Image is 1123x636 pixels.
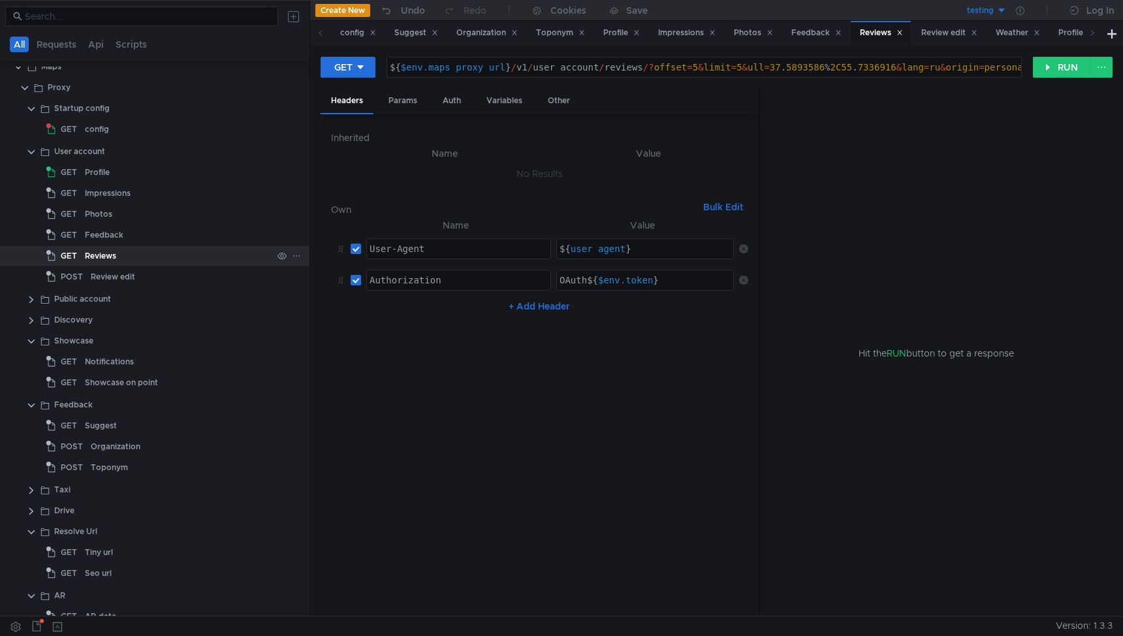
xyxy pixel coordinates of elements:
[48,78,71,97] div: Proxy
[734,26,773,40] div: Photos
[85,564,112,583] div: Seo url
[33,37,80,52] button: Requests
[85,416,117,436] div: Suggest
[85,373,158,392] div: Showcase on point
[91,458,128,477] div: Toponym
[85,225,123,245] div: Feedback
[603,26,640,40] div: Profile
[61,267,83,287] span: POST
[860,26,903,40] div: Reviews
[331,202,698,217] h6: Own
[1056,616,1113,635] span: Version: 1.3.3
[85,204,112,224] div: Photos
[321,89,373,114] div: Headers
[341,146,548,161] th: Name
[85,163,110,182] div: Profile
[41,57,61,76] div: Maps
[61,204,77,224] span: GET
[1086,3,1114,18] div: Log In
[61,225,77,245] span: GET
[85,246,116,266] div: Reviews
[394,26,438,40] div: Suggest
[61,564,77,583] span: GET
[112,37,151,52] button: Scripts
[85,607,116,626] div: AR-data
[85,543,113,562] div: Tiny url
[54,142,105,161] div: User account
[658,26,716,40] div: Impressions
[550,3,586,18] div: Cookies
[54,289,111,309] div: Public account
[85,119,109,139] div: config
[551,217,734,233] th: Value
[61,543,77,562] span: GET
[61,119,77,139] span: GET
[54,331,93,351] div: Showcase
[61,607,77,626] span: GET
[887,347,906,359] span: RUN
[859,346,1014,360] span: Hit the button to get a response
[54,99,110,118] div: Startup config
[401,3,425,18] div: Undo
[84,37,108,52] button: Api
[516,168,563,180] nz-embed-empty: No Results
[334,60,353,74] div: GET
[61,458,83,477] span: POST
[10,37,29,52] button: All
[456,26,518,40] div: Organization
[91,267,135,287] div: Review edit
[340,26,376,40] div: config
[698,199,748,215] button: Bulk Edit
[25,9,270,24] input: Search...
[921,26,977,40] div: Review edit
[54,480,71,500] div: Taxi
[476,89,533,113] div: Variables
[61,163,77,182] span: GET
[54,586,65,605] div: AR
[61,246,77,266] span: GET
[54,522,97,541] div: Resolve Url
[61,373,77,392] span: GET
[967,5,994,17] div: testing
[91,437,140,456] div: Organization
[321,57,375,78] button: GET
[378,89,428,113] div: Params
[61,183,77,203] span: GET
[61,416,77,436] span: GET
[432,89,471,113] div: Auth
[331,130,748,146] h6: Inherited
[464,3,486,18] div: Redo
[361,217,551,233] th: Name
[537,89,580,113] div: Other
[503,298,575,314] button: + Add Header
[85,352,134,372] div: Notifications
[1033,57,1091,78] button: RUN
[85,183,131,203] div: Impressions
[1058,26,1095,40] div: Profile
[315,4,370,17] button: Create New
[61,352,77,372] span: GET
[434,1,496,20] button: Redo
[536,26,585,40] div: Toponym
[996,26,1040,40] div: Weather
[370,1,434,20] button: Undo
[61,437,83,456] span: POST
[54,395,93,415] div: Feedback
[54,310,93,330] div: Discovery
[548,146,748,161] th: Value
[54,501,74,520] div: Drive
[791,26,842,40] div: Feedback
[626,6,648,15] div: Save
